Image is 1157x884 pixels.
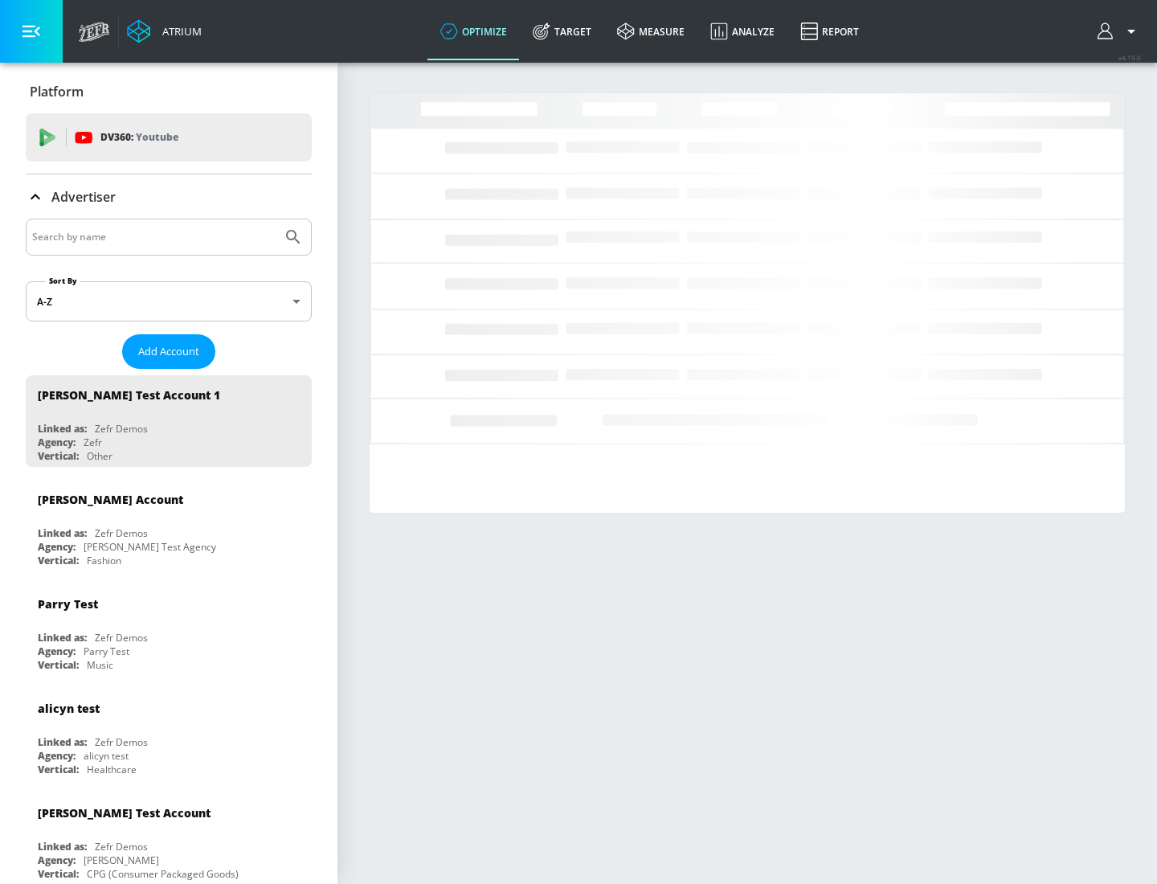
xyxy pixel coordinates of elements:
[604,2,697,60] a: measure
[26,480,312,571] div: [PERSON_NAME] AccountLinked as:Zefr DemosAgency:[PERSON_NAME] Test AgencyVertical:Fashion
[84,540,216,554] div: [PERSON_NAME] Test Agency
[32,227,276,248] input: Search by name
[84,436,102,449] div: Zefr
[84,645,129,658] div: Parry Test
[95,422,148,436] div: Zefr Demos
[38,701,100,716] div: alicyn test
[26,584,312,676] div: Parry TestLinked as:Zefr DemosAgency:Parry TestVertical:Music
[51,188,116,206] p: Advertiser
[95,735,148,749] div: Zefr Demos
[520,2,604,60] a: Target
[38,492,183,507] div: [PERSON_NAME] Account
[95,631,148,645] div: Zefr Demos
[87,554,121,567] div: Fashion
[38,735,87,749] div: Linked as:
[38,387,220,403] div: [PERSON_NAME] Test Account 1
[26,689,312,780] div: alicyn testLinked as:Zefr DemosAgency:alicyn testVertical:Healthcare
[38,763,79,776] div: Vertical:
[38,631,87,645] div: Linked as:
[697,2,787,60] a: Analyze
[84,749,129,763] div: alicyn test
[38,596,98,612] div: Parry Test
[100,129,178,146] p: DV360:
[38,422,87,436] div: Linked as:
[38,645,76,658] div: Agency:
[26,375,312,467] div: [PERSON_NAME] Test Account 1Linked as:Zefr DemosAgency:ZefrVertical:Other
[38,526,87,540] div: Linked as:
[87,658,113,672] div: Music
[1118,53,1141,62] span: v 4.19.0
[38,840,87,853] div: Linked as:
[87,763,137,776] div: Healthcare
[38,436,76,449] div: Agency:
[156,24,202,39] div: Atrium
[26,281,312,321] div: A-Z
[38,853,76,867] div: Agency:
[787,2,872,60] a: Report
[38,867,79,881] div: Vertical:
[26,174,312,219] div: Advertiser
[95,526,148,540] div: Zefr Demos
[38,449,79,463] div: Vertical:
[38,554,79,567] div: Vertical:
[122,334,215,369] button: Add Account
[38,540,76,554] div: Agency:
[26,69,312,114] div: Platform
[84,853,159,867] div: [PERSON_NAME]
[46,276,80,286] label: Sort By
[95,840,148,853] div: Zefr Demos
[30,83,84,100] p: Platform
[26,113,312,162] div: DV360: Youtube
[136,129,178,145] p: Youtube
[87,867,239,881] div: CPG (Consumer Packaged Goods)
[38,805,211,821] div: [PERSON_NAME] Test Account
[87,449,112,463] div: Other
[138,342,199,361] span: Add Account
[427,2,520,60] a: optimize
[38,658,79,672] div: Vertical:
[38,749,76,763] div: Agency:
[127,19,202,43] a: Atrium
